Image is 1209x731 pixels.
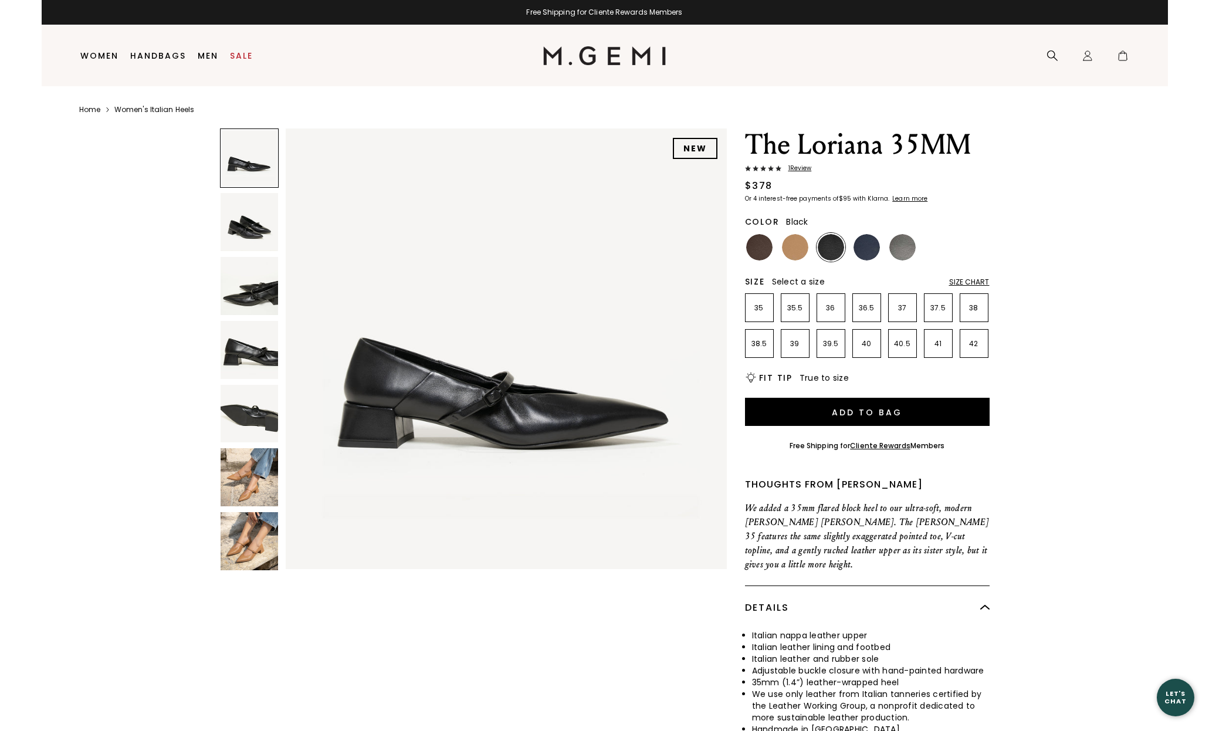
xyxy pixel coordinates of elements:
p: 38 [960,303,988,313]
li: Adjustable buckle closure with hand-painted hardware [752,665,990,676]
img: The Loriana 35MM [221,321,279,379]
p: 40.5 [889,339,916,348]
klarna-placement-style-cta: Learn more [892,194,927,203]
div: Details [745,586,990,630]
klarna-placement-style-body: Or 4 interest-free payments of [745,194,839,203]
a: Sale [230,51,253,60]
li: 35mm (1.4”) leather-wrapped heel [752,676,990,688]
div: Free Shipping for Cliente Rewards Members [42,8,1168,17]
a: Women's Italian Heels [114,105,194,114]
img: The Loriana 35MM [221,448,279,506]
p: 41 [924,339,952,348]
p: 39.5 [817,339,845,348]
a: Cliente Rewards [850,441,910,451]
a: Men [198,51,218,60]
p: 36 [817,303,845,313]
a: 1Review [745,165,990,174]
div: Size Chart [949,277,990,287]
div: Free Shipping for Members [790,441,945,451]
p: 37 [889,303,916,313]
p: 38.5 [746,339,773,348]
li: Italian leather lining and footbed [752,641,990,653]
span: Select a size [772,276,825,287]
a: Handbags [130,51,186,60]
p: 36.5 [853,303,880,313]
span: 1 Review [781,165,812,172]
h2: Fit Tip [759,373,793,383]
img: M.Gemi [543,46,666,65]
button: Add to Bag [745,398,990,426]
span: True to size [800,372,849,384]
p: 35.5 [781,303,809,313]
img: The Loriana 35MM [221,257,279,315]
div: Thoughts from [PERSON_NAME] [745,478,990,492]
p: 37.5 [924,303,952,313]
img: The Loriana 35MM [286,128,726,569]
klarna-placement-style-amount: $95 [839,194,851,203]
img: Navy [854,234,880,260]
h2: Size [745,277,765,286]
p: 35 [746,303,773,313]
img: Chocolate [746,234,773,260]
img: Black [818,234,844,260]
p: We added a 35mm flared block heel to our ultra-soft, modern [PERSON_NAME] [PERSON_NAME]. The [PER... [745,501,990,571]
h1: The Loriana 35MM [745,128,990,161]
div: $378 [745,179,773,193]
div: NEW [673,138,717,159]
div: Let's Chat [1157,690,1194,705]
a: Women [80,51,118,60]
h2: Color [745,217,780,226]
span: Black [786,216,808,228]
p: 40 [853,339,880,348]
li: We use only leather from Italian tanneries certified by the Leather Working Group, a nonprofit de... [752,688,990,723]
li: Italian leather and rubber sole [752,653,990,665]
p: 42 [960,339,988,348]
li: Italian nappa leather upper [752,630,990,641]
p: 39 [781,339,809,348]
img: The Loriana 35MM [221,512,279,570]
img: The Loriana 35MM [221,193,279,251]
a: Home [79,105,100,114]
a: Learn more [891,195,927,202]
img: Gunmetal [889,234,916,260]
img: The Loriana 35MM [221,385,279,443]
img: Light Tan [782,234,808,260]
klarna-placement-style-body: with Klarna [853,194,891,203]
